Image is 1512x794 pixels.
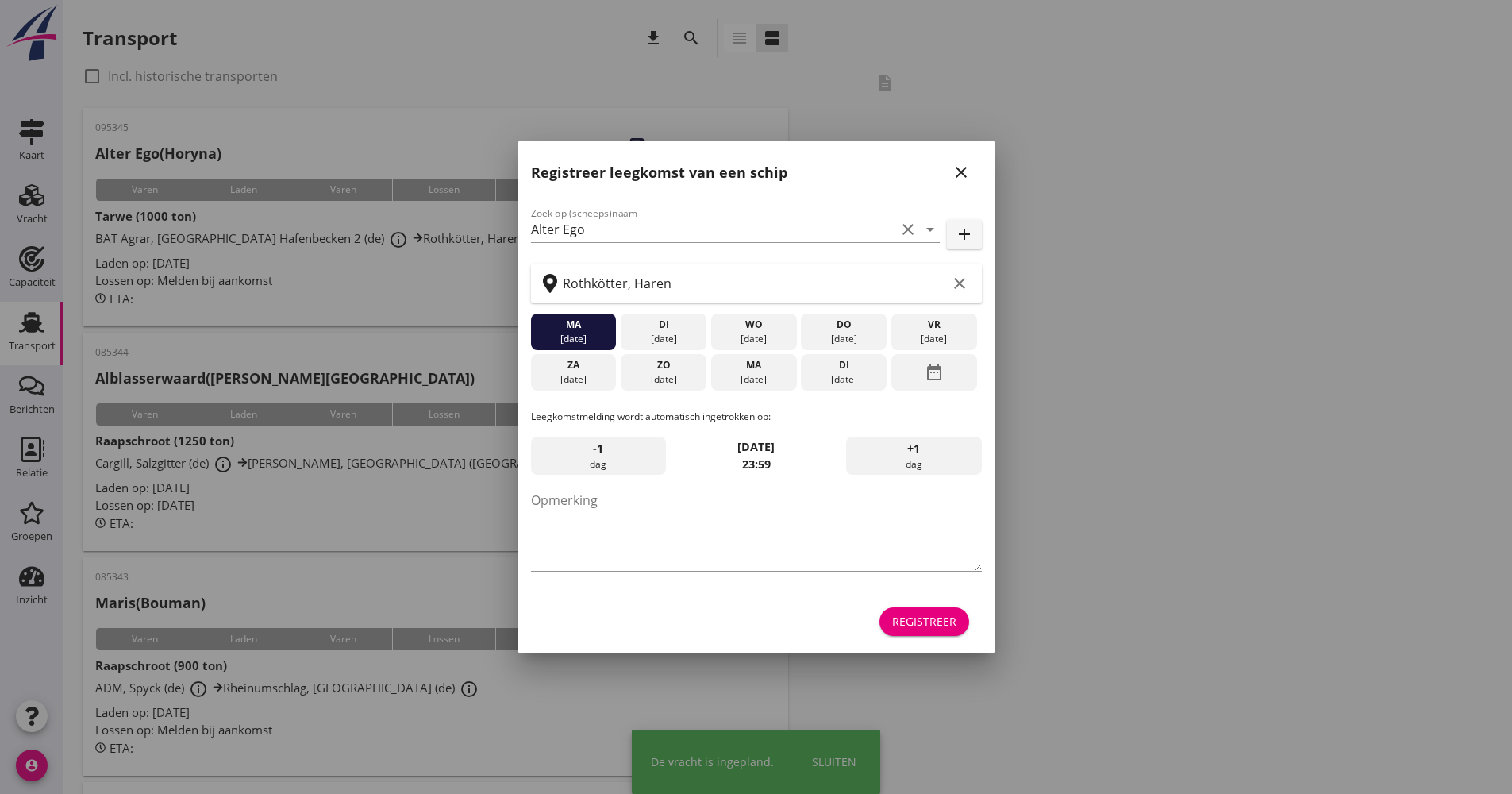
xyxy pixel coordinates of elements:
[805,318,883,332] div: do
[714,372,792,387] div: [DATE]
[593,440,603,457] span: -1
[531,217,895,242] input: Zoek op (scheeps)naam
[898,220,918,239] i: clear
[534,358,612,372] div: za
[714,318,792,332] div: wo
[737,439,775,454] strong: [DATE]
[895,318,973,332] div: vr
[921,220,940,239] i: arrow_drop_down
[950,274,969,293] i: clear
[714,358,792,372] div: ma
[805,372,883,387] div: [DATE]
[531,162,787,183] h2: Registreer leegkomst van een schip
[534,372,612,387] div: [DATE]
[625,372,702,387] div: [DATE]
[952,163,971,182] i: close
[805,358,883,372] div: di
[625,318,702,332] div: di
[805,332,883,346] div: [DATE]
[563,271,947,296] input: Zoek op terminal of plaats
[895,332,973,346] div: [DATE]
[531,410,982,424] p: Leegkomstmelding wordt automatisch ingetrokken op:
[625,358,702,372] div: zo
[892,613,956,630] div: Registreer
[534,332,612,346] div: [DATE]
[742,457,771,472] strong: 23:59
[907,440,920,457] span: +1
[714,332,792,346] div: [DATE]
[846,437,981,475] div: dag
[531,488,982,571] textarea: Opmerking
[955,225,974,244] i: add
[879,607,969,636] button: Registreer
[531,437,666,475] div: dag
[625,332,702,346] div: [DATE]
[925,358,944,387] i: date_range
[534,318,612,332] div: ma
